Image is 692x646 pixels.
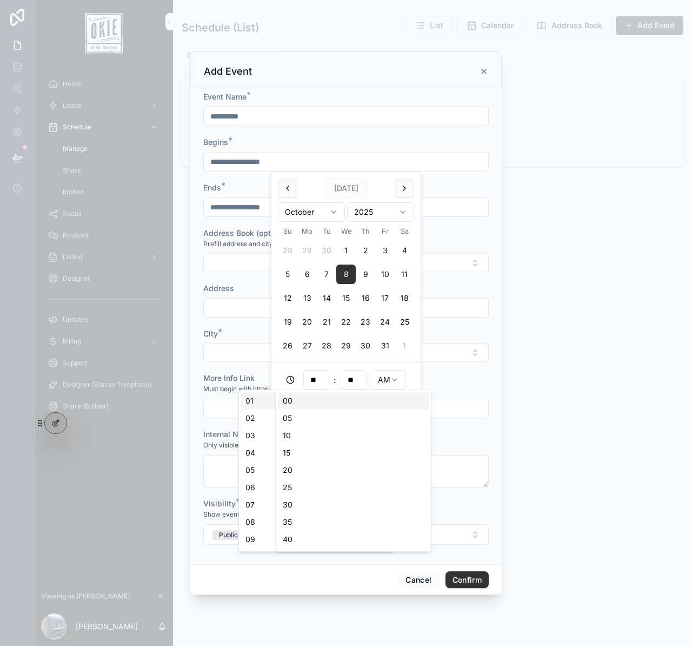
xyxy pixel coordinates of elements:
[317,241,336,260] button: Tuesday, September 30th, 2025
[317,265,336,284] button: Tuesday, October 7th, 2025
[398,571,438,589] button: Cancel
[276,390,431,552] div: Suggestions
[203,92,247,101] span: Event Name
[395,241,414,260] button: Saturday, October 4th, 2025
[278,336,297,355] button: Sunday, October 26th, 2025
[278,531,429,548] div: 40
[203,385,302,393] span: Must begin with https:// or http://
[278,462,429,479] div: 20
[356,226,375,236] th: Thursday
[297,226,317,236] th: Monday
[317,288,336,308] button: Tuesday, October 14th, 2025
[203,329,218,338] span: City
[395,288,414,308] button: Saturday, October 18th, 2025
[204,65,252,78] h3: Add Event
[219,530,238,540] div: Public
[203,254,489,272] button: Select Button
[317,312,336,332] button: Tuesday, October 21st, 2025
[297,265,317,284] button: Monday, October 6th, 2025
[375,265,395,284] button: Friday, October 10th, 2025
[395,336,414,355] button: Saturday, November 1st, 2025
[297,336,317,355] button: Monday, October 27th, 2025
[203,499,236,508] span: Visibility
[203,441,261,450] span: Only visible to you.
[336,265,356,284] button: Today, Wednesday, October 8th, 2025, selected
[375,226,395,236] th: Friday
[336,241,356,260] button: Wednesday, October 1st, 2025
[445,571,489,589] button: Confirm
[375,241,395,260] button: Friday, October 3rd, 2025
[241,479,391,496] div: 06
[278,513,429,531] div: 35
[278,241,297,260] button: Sunday, September 28th, 2025
[241,513,391,531] div: 08
[278,410,429,427] div: 05
[278,312,297,332] button: Sunday, October 19th, 2025
[241,531,391,548] div: 09
[203,228,291,238] span: Address Book (optional)
[317,226,336,236] th: Tuesday
[356,241,375,260] button: Thursday, October 2nd, 2025
[317,336,336,355] button: Tuesday, October 28th, 2025
[297,241,317,260] button: Monday, September 29th, 2025
[395,265,414,284] button: Saturday, October 11th, 2025
[278,265,297,284] button: Sunday, October 5th, 2025
[297,288,317,308] button: Monday, October 13th, 2025
[278,548,429,565] div: 45
[278,226,414,355] table: October 2025
[203,524,489,545] button: Select Button
[395,312,414,332] button: Saturday, October 25th, 2025
[203,430,254,439] span: Internal Notes
[241,410,391,427] div: 02
[238,390,394,552] div: Suggestions
[203,240,374,248] span: Prefill address and city with a previously saved location.
[241,427,391,444] div: 03
[203,183,221,192] span: Ends
[203,344,489,362] button: Select Button
[336,288,356,308] button: Wednesday, October 15th, 2025
[278,226,297,236] th: Sunday
[297,312,317,332] button: Monday, October 20th, 2025
[278,427,429,444] div: 10
[336,226,356,236] th: Wednesday
[241,462,391,479] div: 05
[356,288,375,308] button: Thursday, October 16th, 2025
[241,496,391,513] div: 07
[241,444,391,462] div: 04
[203,137,228,147] span: Begins
[278,288,297,308] button: Sunday, October 12th, 2025
[375,312,395,332] button: Friday, October 24th, 2025
[336,312,356,332] button: Wednesday, October 22nd, 2025
[278,369,414,391] div: :
[356,312,375,332] button: Thursday, October 23rd, 2025
[375,336,395,355] button: Friday, October 31st, 2025
[375,288,395,308] button: Friday, October 17th, 2025
[356,336,375,355] button: Thursday, October 30th, 2025
[278,496,429,513] div: 30
[203,373,255,383] span: More Info Link
[278,444,429,462] div: 15
[395,226,414,236] th: Saturday
[278,479,429,496] div: 25
[336,336,356,355] button: Wednesday, October 29th, 2025
[203,510,299,519] span: Show event in public schedule?
[278,392,429,410] div: 00
[203,284,234,293] span: Address
[241,392,391,410] div: 01
[356,265,375,284] button: Thursday, October 9th, 2025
